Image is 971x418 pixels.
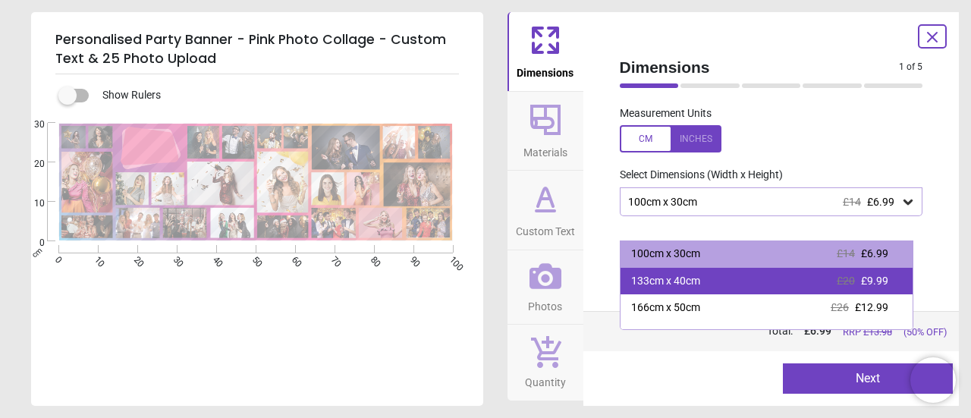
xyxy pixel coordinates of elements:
[68,86,483,105] div: Show Rulers
[523,138,567,161] span: Materials
[837,275,855,287] span: £20
[16,158,45,171] span: 20
[804,324,831,339] span: £
[620,106,712,121] label: Measurement Units
[16,197,45,210] span: 10
[525,368,566,391] span: Quantity
[783,363,953,394] button: Next
[528,292,562,315] span: Photos
[516,217,575,240] span: Custom Text
[910,357,956,403] iframe: Brevo live chat
[631,247,700,262] div: 100cm x 30cm
[55,24,459,74] h5: Personalised Party Banner - Pink Photo Collage - Custom Text & 25 Photo Upload
[855,301,888,313] span: £12.99
[507,12,583,91] button: Dimensions
[507,171,583,250] button: Custom Text
[16,118,45,131] span: 30
[863,326,892,338] span: £ 13.98
[507,250,583,325] button: Photos
[627,196,901,209] div: 100cm x 30cm
[507,325,583,401] button: Quantity
[837,247,855,259] span: £14
[861,247,888,259] span: £6.99
[507,92,583,171] button: Materials
[608,168,783,183] label: Select Dimensions (Width x Height)
[810,325,831,337] span: 6.99
[843,325,892,339] span: RRP
[631,300,700,316] div: 166cm x 50cm
[30,246,43,259] span: cm
[16,237,45,250] span: 0
[903,325,947,339] span: (50% OFF)
[831,301,849,313] span: £26
[843,196,861,208] span: £14
[899,61,922,74] span: 1 of 5
[867,196,894,208] span: £6.99
[631,274,700,289] div: 133cm x 40cm
[861,275,888,287] span: £9.99
[620,56,900,78] span: Dimensions
[517,58,573,81] span: Dimensions
[618,324,947,339] div: Total:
